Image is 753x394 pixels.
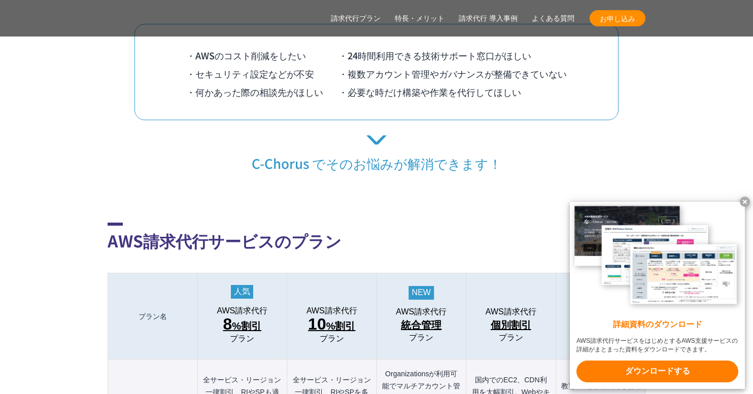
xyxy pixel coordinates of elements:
[306,306,357,315] span: AWS請求代行
[338,46,567,64] li: ・24時間利用できる技術サポート窓口がほしい
[590,13,645,24] span: お申し込み
[308,315,326,333] span: 10
[499,333,523,342] span: プラン
[491,317,531,333] span: 個別割引
[230,334,254,343] span: プラン
[308,316,355,334] span: %割引
[532,13,574,24] a: よくある質問
[108,223,645,253] h2: AWS請求代行サービスのプラン
[576,361,738,382] x-t: ダウンロードする
[395,13,444,24] a: 特長・メリット
[320,334,344,343] span: プラン
[203,306,282,343] a: AWS請求代行 8%割引 プラン
[223,315,232,333] span: 8
[186,46,338,64] li: ・AWSのコスト削減をしたい
[459,13,518,24] a: 請求代行 導入事例
[338,83,567,101] li: ・必要な時だけ構築や作業を代行してほしい
[331,13,381,24] a: 請求代行プラン
[186,64,338,83] li: ・セキュリティ設定などが不安
[576,337,738,354] x-t: AWS請求代行サービスをはじめとするAWS支援サービスの詳細がまとまった資料をダウンロードできます。
[396,307,447,316] span: AWS請求代行
[108,273,198,360] th: プラン名
[570,202,745,389] a: 詳細資料のダウンロード AWS請求代行サービスをはじめとするAWS支援サービスの詳細がまとまった資料をダウンロードできます。 ダウンロードする
[382,307,461,342] a: AWS請求代行 統合管理プラン
[186,83,338,101] li: ・何かあった際の相談先がほしい
[338,64,567,83] li: ・複数アカウント管理やガバナンスが整備できていない
[471,307,550,342] a: AWS請求代行 個別割引プラン
[223,316,262,334] span: %割引
[590,10,645,26] a: お申し込み
[401,317,441,333] span: 統合管理
[409,333,433,342] span: プラン
[561,307,640,342] a: AWS請求代行 定額チケットプラン
[108,135,645,172] p: C-Chorus でそのお悩みが解消できます！
[292,306,371,343] a: AWS請求代行 10%割引プラン
[576,319,738,331] x-t: 詳細資料のダウンロード
[217,306,267,315] span: AWS請求代行
[486,307,536,316] span: AWS請求代行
